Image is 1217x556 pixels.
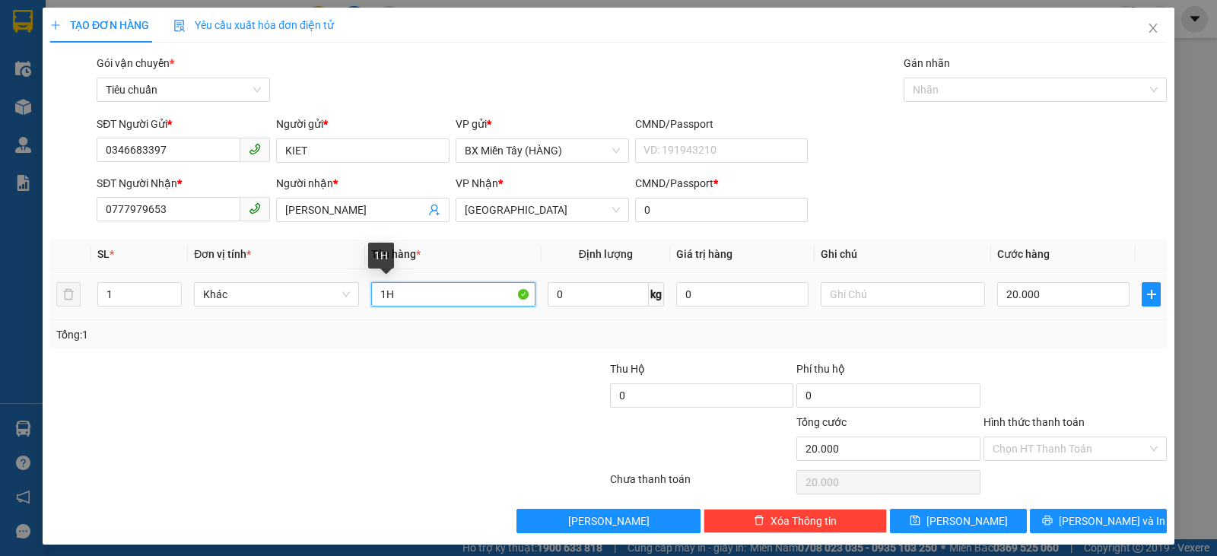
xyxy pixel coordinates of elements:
[97,248,110,260] span: SL
[173,19,334,31] span: Yêu cầu xuất hóa đơn điện tử
[56,282,81,307] button: delete
[13,49,119,68] div: VÂN
[97,57,174,69] span: Gói vận chuyển
[97,175,270,192] div: SĐT Người Nhận
[579,248,633,260] span: Định lượng
[771,513,837,529] span: Xóa Thông tin
[1030,509,1167,533] button: printer[PERSON_NAME] và In
[130,47,284,65] div: [PERSON_NAME]
[821,282,985,307] input: Ghi Chú
[203,283,349,306] span: Khác
[130,87,284,105] div: 0
[371,282,535,307] input: VD: Bàn, Ghế
[249,202,261,214] span: phone
[13,13,119,49] div: BX Miền Tây (HÀNG)
[130,13,167,29] span: Nhận:
[276,116,450,132] div: Người gửi
[13,14,37,30] span: Gửi:
[368,243,394,268] div: 1H
[926,513,1008,529] span: [PERSON_NAME]
[456,116,629,132] div: VP gửi
[1059,513,1165,529] span: [PERSON_NAME] và In
[371,248,421,260] span: Tên hàng
[676,282,809,307] input: 0
[796,361,980,383] div: Phí thu hộ
[796,416,847,428] span: Tổng cước
[754,515,764,527] span: delete
[50,19,149,31] span: TẠO ĐƠN HÀNG
[983,416,1085,428] label: Hình thức thanh toán
[97,116,270,132] div: SĐT Người Gửi
[428,204,440,216] span: user-add
[910,515,920,527] span: save
[173,20,186,32] img: icon
[815,240,991,269] th: Ghi chú
[1142,288,1160,300] span: plus
[1042,515,1053,527] span: printer
[676,248,732,260] span: Giá trị hàng
[130,65,284,87] div: 0964395045
[890,509,1027,533] button: save[PERSON_NAME]
[1142,282,1161,307] button: plus
[50,20,61,30] span: plus
[194,248,251,260] span: Đơn vị tính
[13,68,119,89] div: 0949546990
[130,13,284,47] div: [GEOGRAPHIC_DATA]
[249,143,261,155] span: phone
[56,326,471,343] div: Tổng: 1
[456,177,498,189] span: VP Nhận
[904,57,950,69] label: Gán nhãn
[516,509,700,533] button: [PERSON_NAME]
[608,471,795,497] div: Chưa thanh toán
[1132,8,1174,50] button: Close
[1147,22,1159,34] span: close
[106,78,261,101] span: Tiêu chuẩn
[635,116,809,132] div: CMND/Passport
[610,363,645,375] span: Thu Hộ
[997,248,1050,260] span: Cước hàng
[465,199,620,221] span: Tuy Hòa
[465,139,620,162] span: BX Miền Tây (HÀNG)
[649,282,664,307] span: kg
[276,175,450,192] div: Người nhận
[704,509,887,533] button: deleteXóa Thông tin
[568,513,650,529] span: [PERSON_NAME]
[635,175,809,192] div: CMND/Passport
